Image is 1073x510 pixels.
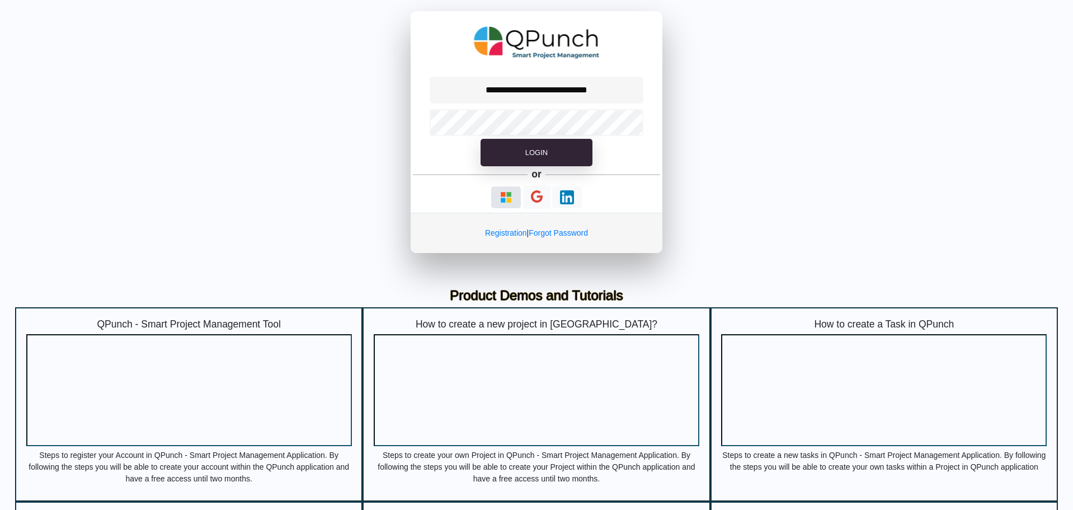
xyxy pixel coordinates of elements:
img: Loading... [560,190,574,204]
p: Steps to create your own Project in QPunch - Smart Project Management Application. By following t... [374,450,699,483]
button: Continue With LinkedIn [552,186,582,208]
a: Forgot Password [529,228,588,237]
h5: How to create a new project in [GEOGRAPHIC_DATA]? [374,319,699,330]
span: Login [525,148,548,157]
p: Steps to create a new tasks in QPunch - Smart Project Management Application. By following the st... [721,450,1047,483]
a: Registration [485,228,527,237]
h3: Product Demos and Tutorials [23,288,1050,304]
img: Loading... [499,190,513,204]
button: Continue With Google [523,186,550,209]
h5: How to create a Task in QPunch [721,319,1047,330]
img: QPunch [474,22,600,63]
div: | [411,213,662,253]
button: Login [481,139,592,167]
button: Continue With Microsoft Azure [491,186,521,208]
h5: or [530,166,544,182]
p: Steps to register your Account in QPunch - Smart Project Management Application. By following the... [26,450,352,483]
h5: QPunch - Smart Project Management Tool [26,319,352,330]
